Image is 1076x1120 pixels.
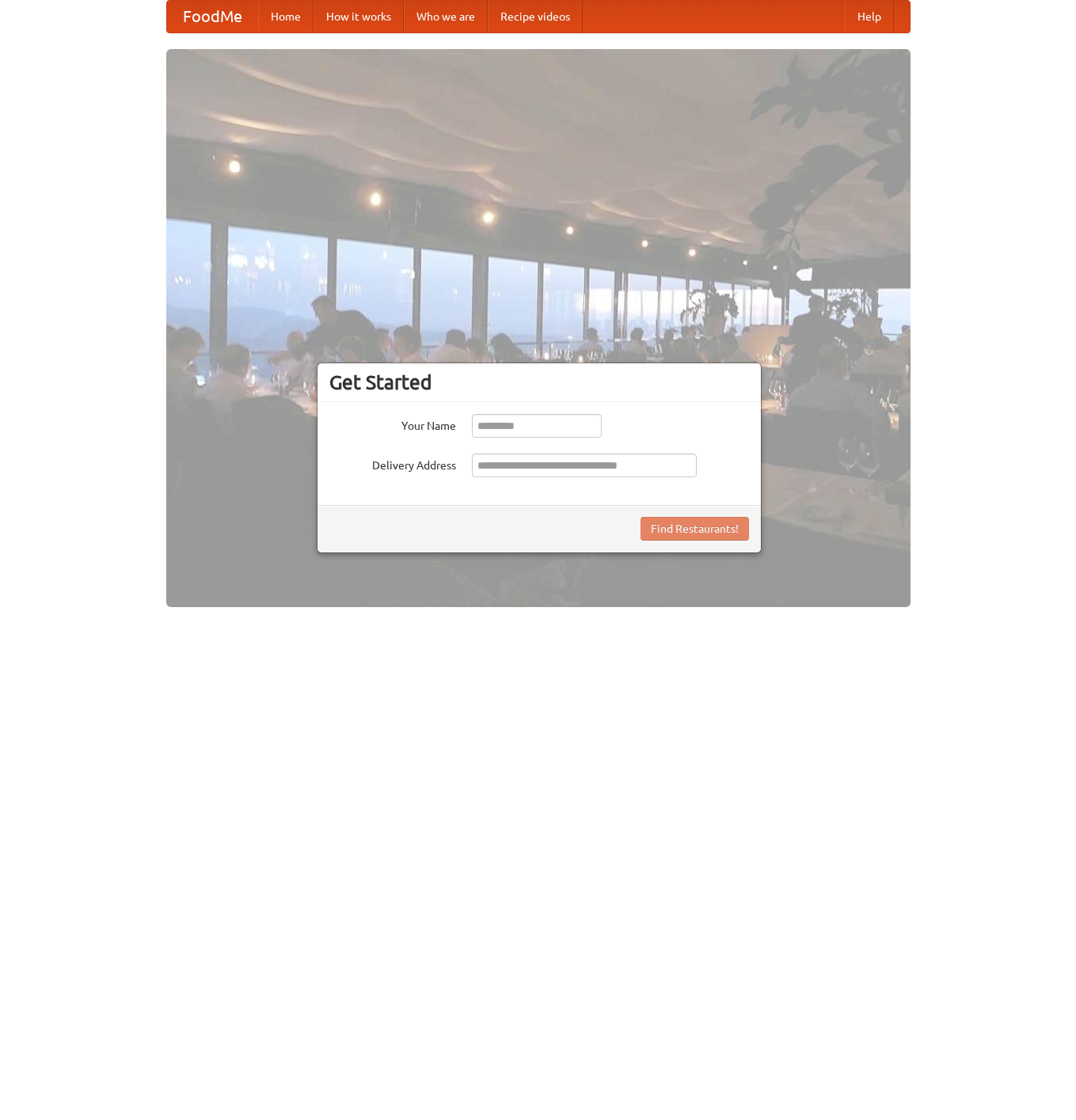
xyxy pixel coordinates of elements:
[329,414,456,434] label: Your Name
[488,1,583,32] a: Recipe videos
[404,1,488,32] a: Who we are
[329,370,749,394] h3: Get Started
[258,1,314,32] a: Home
[641,517,749,541] button: Find Restaurants!
[314,1,404,32] a: How it works
[329,454,456,473] label: Delivery Address
[167,1,258,32] a: FoodMe
[845,1,894,32] a: Help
